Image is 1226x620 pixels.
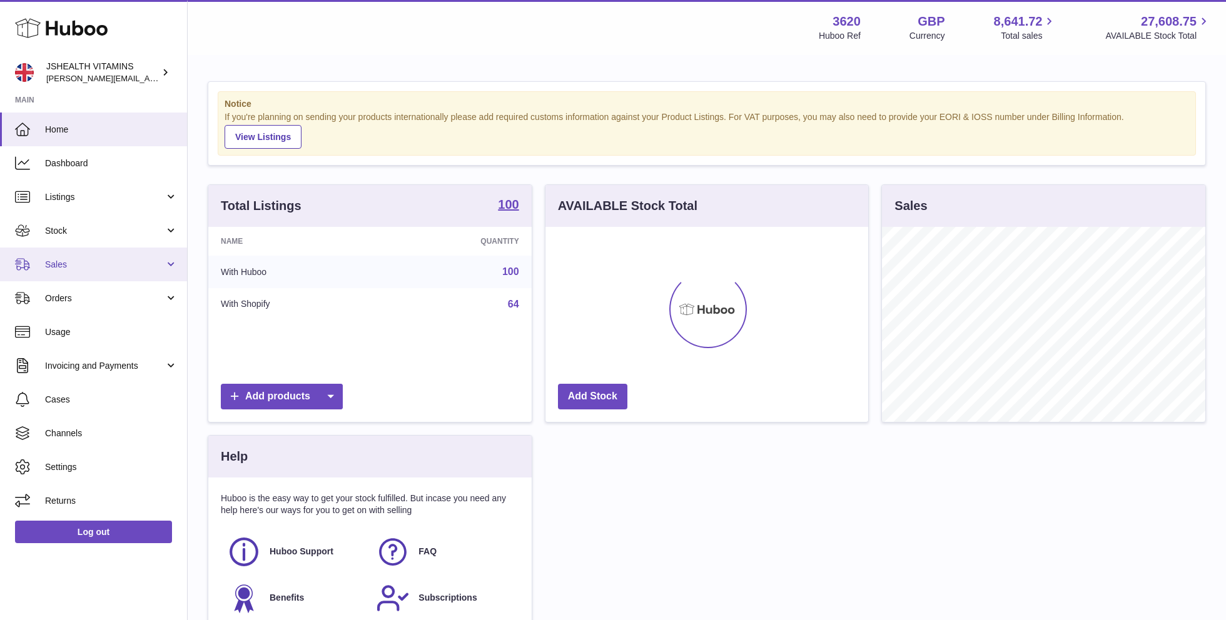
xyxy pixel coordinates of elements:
[1001,30,1056,42] span: Total sales
[221,197,301,214] h3: Total Listings
[45,326,178,338] span: Usage
[221,492,519,516] p: Huboo is the easy way to get your stock fulfilled. But incase you need any help here's our ways f...
[227,581,363,615] a: Benefits
[45,360,165,372] span: Invoicing and Payments
[558,197,697,214] h3: AVAILABLE Stock Total
[208,227,383,256] th: Name
[45,259,165,271] span: Sales
[208,256,383,288] td: With Huboo
[221,448,248,465] h3: Help
[833,13,861,30] strong: 3620
[45,495,178,507] span: Returns
[994,13,1057,42] a: 8,641.72 Total sales
[208,288,383,321] td: With Shopify
[270,546,333,557] span: Huboo Support
[45,225,165,237] span: Stock
[498,198,519,211] strong: 100
[45,157,178,169] span: Dashboard
[1105,30,1211,42] span: AVAILABLE Stock Total
[894,197,927,214] h3: Sales
[221,384,343,409] a: Add products
[45,124,178,136] span: Home
[508,299,519,309] a: 64
[909,30,945,42] div: Currency
[918,13,945,30] strong: GBP
[270,592,304,604] span: Benefits
[383,227,532,256] th: Quantity
[376,535,512,569] a: FAQ
[225,98,1189,110] strong: Notice
[1105,13,1211,42] a: 27,608.75 AVAILABLE Stock Total
[46,61,159,84] div: JSHEALTH VITAMINS
[45,461,178,473] span: Settings
[45,292,165,304] span: Orders
[376,581,512,615] a: Subscriptions
[45,427,178,439] span: Channels
[15,521,172,543] a: Log out
[498,198,519,213] a: 100
[502,266,519,277] a: 100
[225,125,301,149] a: View Listings
[45,394,178,406] span: Cases
[45,191,165,203] span: Listings
[418,546,437,557] span: FAQ
[1141,13,1197,30] span: 27,608.75
[994,13,1043,30] span: 8,641.72
[225,111,1189,149] div: If you're planning on sending your products internationally please add required customs informati...
[418,592,477,604] span: Subscriptions
[15,63,34,82] img: francesca@jshealthvitamins.com
[558,384,627,409] a: Add Stock
[819,30,861,42] div: Huboo Ref
[46,73,251,83] span: [PERSON_NAME][EMAIL_ADDRESS][DOMAIN_NAME]
[227,535,363,569] a: Huboo Support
